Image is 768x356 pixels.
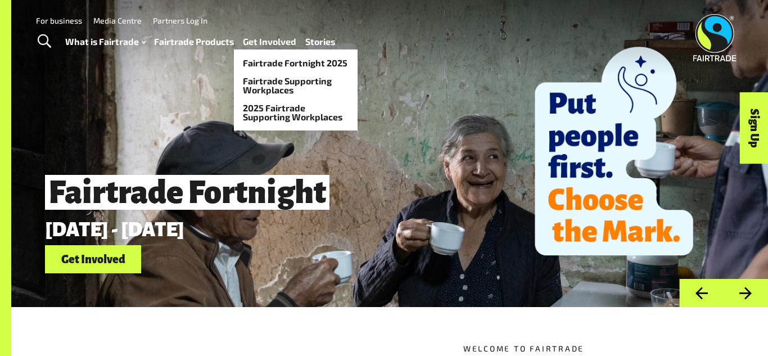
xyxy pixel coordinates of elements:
[154,34,234,50] a: Fairtrade Products
[36,16,82,25] a: For business
[153,16,207,25] a: Partners Log In
[45,175,329,210] span: Fairtrade Fortnight
[724,279,768,308] button: Next
[243,34,296,50] a: Get Involved
[45,245,141,274] a: Get Involved
[693,14,737,61] img: Fairtrade Australia New Zealand logo
[93,16,142,25] a: Media Centre
[65,34,146,50] a: What is Fairtrade
[234,54,358,72] a: Fairtrade Fortnight 2025
[30,28,58,56] a: Toggle Search
[234,72,358,99] a: Fairtrade Supporting Workplaces
[45,219,617,241] p: [DATE] - [DATE]
[679,279,724,308] button: Previous
[305,34,335,50] a: Stories
[234,99,358,126] a: 2025 Fairtrade Supporting Workplaces
[463,343,663,355] h5: Welcome to Fairtrade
